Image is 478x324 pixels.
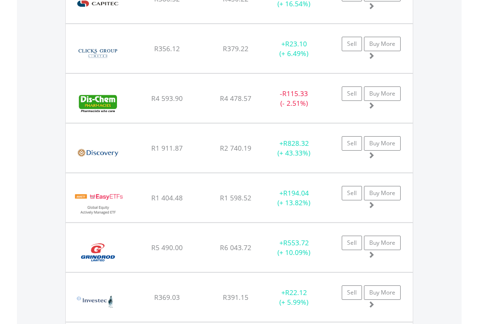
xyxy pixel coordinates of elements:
div: - (- 2.51%) [264,89,324,108]
a: Buy More [364,136,401,151]
span: R553.72 [283,238,309,247]
a: Buy More [364,86,401,101]
span: R6 043.72 [220,243,251,252]
a: Sell [342,37,362,51]
a: Sell [342,186,362,200]
img: EQU.ZA.GND.png [71,235,125,269]
span: R4 478.57 [220,94,251,103]
span: R115.33 [282,89,308,98]
div: + (+ 6.49%) [264,39,324,58]
span: R23.10 [285,39,307,48]
span: R356.12 [154,44,180,53]
span: R1 911.87 [151,143,183,153]
span: R194.04 [283,188,309,197]
a: Buy More [364,285,401,300]
div: + (+ 43.33%) [264,139,324,158]
img: EQU.ZA.DSY.png [71,136,125,170]
a: Buy More [364,236,401,250]
img: EQU.ZA.DCP.png [71,86,125,120]
span: R4 593.90 [151,94,183,103]
span: R2 740.19 [220,143,251,153]
span: R1 404.48 [151,193,183,202]
span: R5 490.00 [151,243,183,252]
span: R379.22 [223,44,248,53]
img: EQU.ZA.EASYGE.png [71,185,126,220]
div: + (+ 5.99%) [264,288,324,307]
a: Sell [342,285,362,300]
span: R828.32 [283,139,309,148]
span: R22.12 [285,288,307,297]
span: R391.15 [223,293,248,302]
div: + (+ 13.82%) [264,188,324,208]
span: R369.03 [154,293,180,302]
a: Sell [342,136,362,151]
a: Buy More [364,186,401,200]
a: Sell [342,236,362,250]
img: EQU.ZA.CLS.png [71,36,125,70]
div: + (+ 10.09%) [264,238,324,257]
img: EQU.ZA.INL.png [71,285,119,319]
span: R1 598.52 [220,193,251,202]
a: Buy More [364,37,401,51]
a: Sell [342,86,362,101]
